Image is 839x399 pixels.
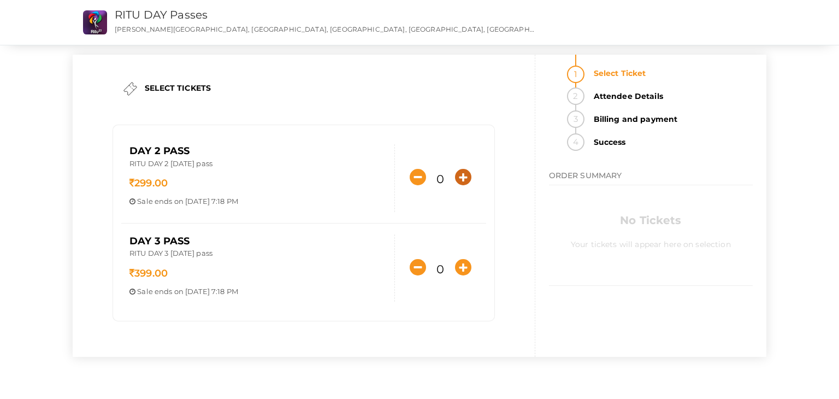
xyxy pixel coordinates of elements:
strong: Billing and payment [587,110,753,128]
strong: Success [587,133,753,151]
p: [PERSON_NAME][GEOGRAPHIC_DATA], [GEOGRAPHIC_DATA], [GEOGRAPHIC_DATA], [GEOGRAPHIC_DATA], [GEOGRAP... [115,25,534,34]
span: 399.00 [129,267,168,279]
p: RITU DAY 3 [DATE] pass [129,248,386,261]
label: Your tickets will appear here on selection [571,231,731,250]
strong: Attendee Details [587,87,753,105]
span: 299.00 [129,177,168,189]
span: Sale [137,287,153,296]
img: ticket.png [123,82,137,96]
a: RITU DAY Passes [115,8,208,21]
p: RITU DAY 2 [DATE] pass [129,159,386,172]
b: No Tickets [620,214,681,227]
span: Sale [137,197,153,206]
img: N0ZONJMB_small.png [83,10,107,34]
strong: Select Ticket [587,64,753,82]
label: SELECT TICKETS [145,83,211,93]
span: DAY 3 Pass [129,235,190,247]
span: ORDER SUMMARY [549,171,622,180]
p: ends on [DATE] 7:18 PM [129,196,386,207]
p: ends on [DATE] 7:18 PM [129,286,386,297]
span: Day 2 Pass [129,145,190,157]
